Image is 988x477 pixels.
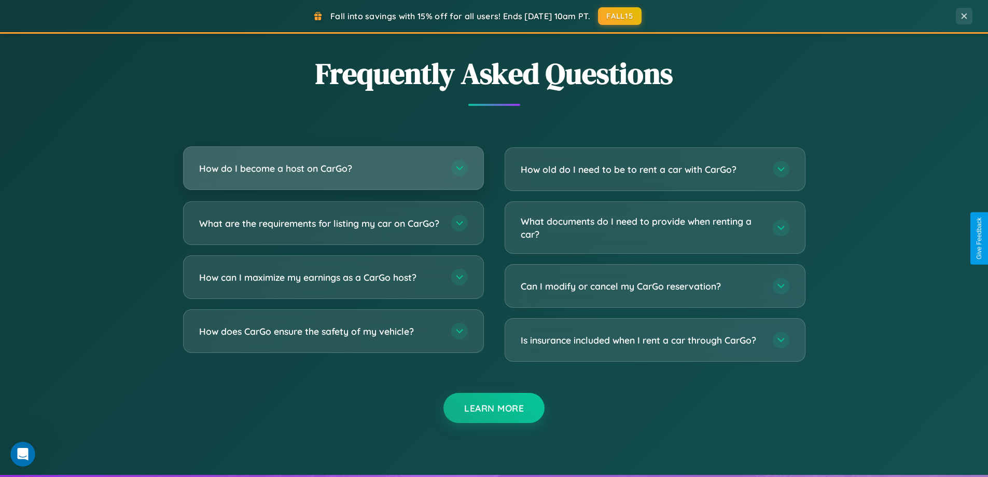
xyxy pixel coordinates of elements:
span: Fall into savings with 15% off for all users! Ends [DATE] 10am PT. [330,11,590,21]
button: Learn More [443,393,545,423]
h3: What documents do I need to provide when renting a car? [521,215,762,240]
h3: Can I modify or cancel my CarGo reservation? [521,280,762,293]
h3: How can I maximize my earnings as a CarGo host? [199,271,441,284]
h3: How do I become a host on CarGo? [199,162,441,175]
h3: What are the requirements for listing my car on CarGo? [199,217,441,230]
h3: How old do I need to be to rent a car with CarGo? [521,163,762,176]
iframe: Intercom live chat [10,442,35,467]
h3: How does CarGo ensure the safety of my vehicle? [199,325,441,338]
div: Give Feedback [976,217,983,260]
h3: Is insurance included when I rent a car through CarGo? [521,334,762,347]
button: FALL15 [598,7,642,25]
h2: Frequently Asked Questions [183,53,805,93]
